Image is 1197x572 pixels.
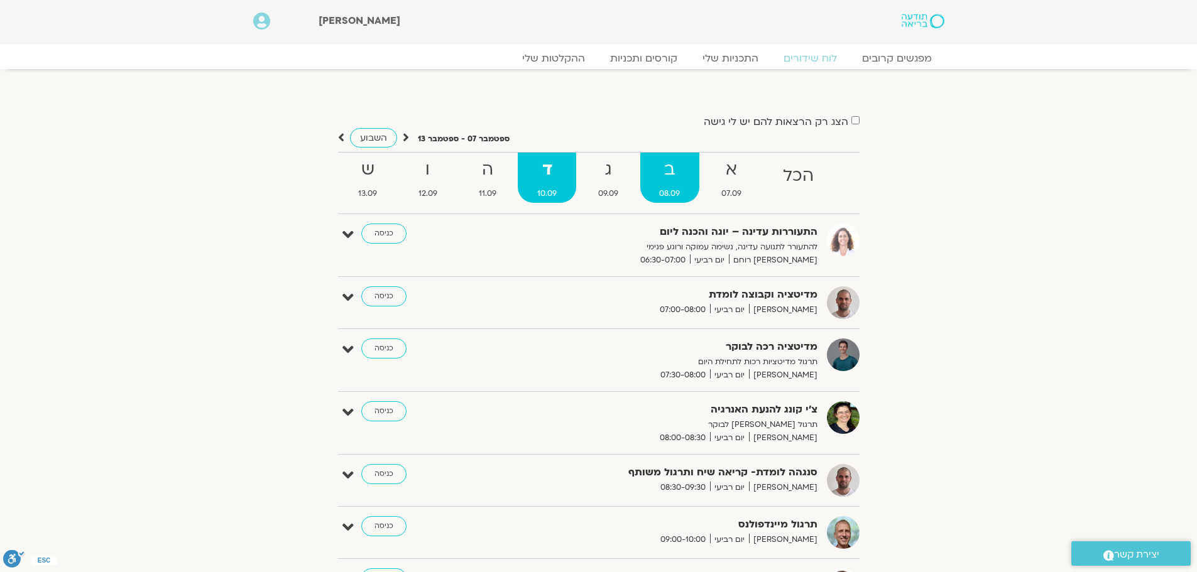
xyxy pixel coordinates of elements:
span: יום רביעי [710,481,749,494]
a: התכניות שלי [690,52,771,65]
a: כניסה [361,464,407,484]
span: 07:00-08:00 [655,303,710,316]
strong: ש [339,156,397,184]
a: ה11.09 [459,153,516,203]
span: 06:30-07:00 [636,254,690,267]
a: מפגשים קרובים [850,52,944,65]
span: 09:00-10:00 [656,533,710,546]
a: יצירת קשר [1071,541,1191,566]
strong: התעוררות עדינה – יוגה והכנה ליום [510,224,817,240]
nav: Menu [253,52,944,65]
span: 08:00-08:30 [655,431,710,445]
span: יום רביעי [690,254,729,267]
span: 10.09 [518,187,576,200]
strong: תרגול מיינדפולנס [510,516,817,533]
span: [PERSON_NAME] [749,369,817,382]
a: א07.09 [702,153,761,203]
a: כניסה [361,516,407,536]
span: יום רביעי [710,533,749,546]
a: קורסים ותכניות [598,52,690,65]
a: השבוע [350,128,397,148]
a: כניסה [361,338,407,359]
strong: סנגהה לומדת- קריאה שיח ותרגול משותף [510,464,817,481]
a: כניסה [361,224,407,244]
span: [PERSON_NAME] [749,481,817,494]
strong: הכל [763,162,833,190]
span: 13.09 [339,187,397,200]
a: כניסה [361,401,407,421]
strong: צ'י קונג להנעת האנרגיה [510,401,817,418]
span: [PERSON_NAME] [319,14,400,28]
span: 07:30-08:00 [656,369,710,382]
span: 08:30-09:30 [656,481,710,494]
span: 11.09 [459,187,516,200]
span: 08.09 [640,187,700,200]
a: הכל [763,153,833,203]
strong: ד [518,156,576,184]
p: להתעורר לתנועה עדינה, נשימה עמוקה ורוגע פנימי [510,240,817,254]
label: הצג רק הרצאות להם יש לי גישה [704,116,848,127]
span: [PERSON_NAME] רוחם [729,254,817,267]
a: ש13.09 [339,153,397,203]
span: 09.09 [579,187,638,200]
span: [PERSON_NAME] [749,431,817,445]
strong: ג [579,156,638,184]
strong: מדיטציה רכה לבוקר [510,338,817,355]
a: ב08.09 [640,153,700,203]
a: לוח שידורים [771,52,850,65]
strong: ב [640,156,700,184]
a: ו12.09 [399,153,457,203]
span: יום רביעי [710,431,749,445]
a: כניסה [361,286,407,306]
strong: ה [459,156,516,184]
span: [PERSON_NAME] [749,303,817,316]
span: השבוע [360,132,387,144]
span: יום רביעי [710,303,749,316]
span: יצירת קשר [1114,546,1159,563]
p: תרגול [PERSON_NAME] לבוקר [510,418,817,431]
a: ההקלטות שלי [510,52,598,65]
p: ספטמבר 07 - ספטמבר 13 [418,132,510,146]
span: [PERSON_NAME] [749,533,817,546]
span: 07.09 [702,187,761,200]
span: יום רביעי [710,369,749,382]
p: תרגול מדיטציות רכות לתחילת היום [510,355,817,369]
a: ד10.09 [518,153,576,203]
strong: א [702,156,761,184]
strong: ו [399,156,457,184]
strong: מדיטציה וקבוצה לומדת [510,286,817,303]
span: 12.09 [399,187,457,200]
a: ג09.09 [579,153,638,203]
